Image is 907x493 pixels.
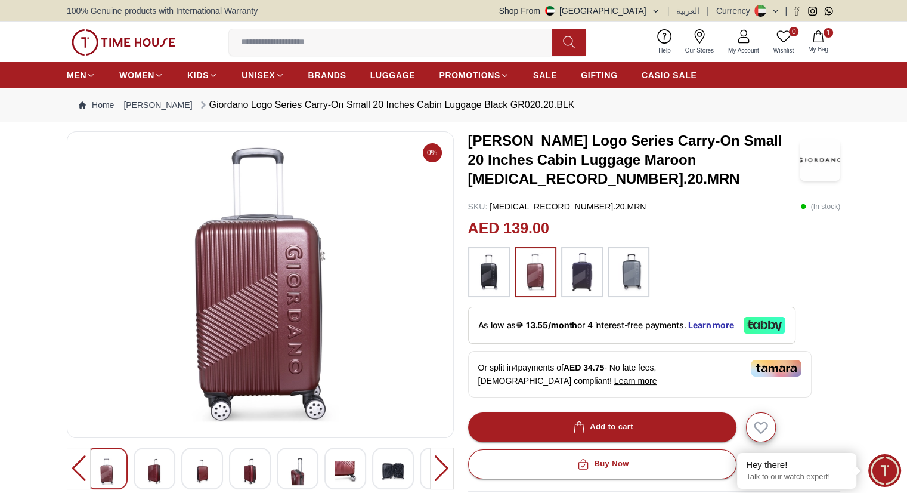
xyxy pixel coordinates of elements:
[499,5,660,17] button: Shop From[GEOGRAPHIC_DATA]
[667,5,670,17] span: |
[287,458,308,485] img: Giordano Logo Series Carry-On Small 20 Inches Cabin Luggage Black GR020.20.BLK
[474,253,504,291] img: ...
[468,202,488,211] span: SKU :
[144,458,165,485] img: Giordano Logo Series Carry-On Small 20 Inches Cabin Luggage Black GR020.20.BLK
[119,69,154,81] span: WOMEN
[521,253,550,291] img: ...
[439,69,500,81] span: PROMOTIONS
[803,45,833,54] span: My Bag
[79,99,114,111] a: Home
[751,360,801,377] img: Tamara
[792,7,801,16] a: Facebook
[789,27,798,36] span: 0
[564,363,604,372] span: AED 34.75
[439,64,509,86] a: PROMOTIONS
[824,28,833,38] span: 1
[468,217,549,240] h2: AED 139.00
[571,420,633,434] div: Add to cart
[533,64,557,86] a: SALE
[785,5,787,17] span: |
[746,459,847,471] div: Hey there!
[191,458,213,485] img: Giordano Logo Series Carry-On Small 20 Inches Cabin Luggage Black GR020.20.BLK
[67,88,840,122] nav: Breadcrumb
[614,253,643,291] img: ...
[651,27,678,57] a: Help
[370,64,416,86] a: LUGGAGE
[680,46,719,55] span: Our Stores
[123,99,192,111] a: [PERSON_NAME]
[800,139,840,181] img: Giordano Logo Series Carry-On Small 20 Inches Cabin Luggage Maroon GR020.20.MRN
[716,5,755,17] div: Currency
[119,64,163,86] a: WOMEN
[575,457,629,471] div: Buy Now
[187,69,209,81] span: KIDS
[187,64,218,86] a: KIDS
[746,472,847,482] p: Talk to our watch expert!
[308,64,346,86] a: BRANDS
[468,201,646,212] p: [MEDICAL_RECORD_NUMBER].20.MRN
[642,64,697,86] a: CASIO SALE
[308,69,346,81] span: BRANDS
[468,351,812,398] div: Or split in 4 payments of - No late fees, [DEMOGRAPHIC_DATA] compliant!
[533,69,557,81] span: SALE
[468,131,800,189] h3: [PERSON_NAME] Logo Series Carry-On Small 20 Inches Cabin Luggage Maroon [MEDICAL_RECORD_NUMBER].2...
[769,46,798,55] span: Wishlist
[72,29,175,56] img: ...
[868,454,901,487] div: Chat Widget
[723,46,764,55] span: My Account
[67,69,86,81] span: MEN
[567,253,597,291] img: ...
[239,458,261,485] img: Giordano Logo Series Carry-On Small 20 Inches Cabin Luggage Black GR020.20.BLK
[766,27,801,57] a: 0Wishlist
[545,6,555,16] img: United Arab Emirates
[676,5,699,17] button: العربية
[423,143,442,162] span: 0%
[808,7,817,16] a: Instagram
[581,64,618,86] a: GIFTING
[614,376,657,386] span: Learn more
[800,201,840,212] p: ( In stock )
[707,5,709,17] span: |
[654,46,676,55] span: Help
[370,69,416,81] span: LUGGAGE
[468,449,736,479] button: Buy Now
[581,69,618,81] span: GIFTING
[96,458,117,485] img: Giordano Logo Series Carry-On Small 20 Inches Cabin Luggage Black GR020.20.BLK
[242,64,284,86] a: UNISEX
[678,27,721,57] a: Our Stores
[67,64,95,86] a: MEN
[242,69,275,81] span: UNISEX
[335,458,356,485] img: Giordano Logo Series Carry-On Small 20 Inches Cabin Luggage Black GR020.20.BLK
[824,7,833,16] a: Whatsapp
[468,412,736,442] button: Add to cart
[77,141,444,428] img: Giordano Logo Series Carry-On Small 20 Inches Cabin Luggage Black GR020.20.BLK
[67,5,258,17] span: 100% Genuine products with International Warranty
[642,69,697,81] span: CASIO SALE
[197,98,575,112] div: Giordano Logo Series Carry-On Small 20 Inches Cabin Luggage Black GR020.20.BLK
[382,458,404,485] img: Giordano Logo Series Carry-On Small 20 Inches Cabin Luggage Black GR020.20.BLK
[801,28,835,56] button: 1My Bag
